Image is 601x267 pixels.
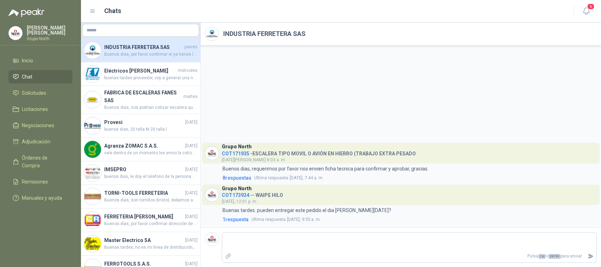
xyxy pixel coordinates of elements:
img: Company Logo [84,91,101,108]
a: Solicitudes [8,86,73,100]
span: [DATE] [185,166,198,173]
span: [DATE] [185,237,198,244]
h4: - ESCALERA TIPO MOVIL O AVIÓN EN HIERRO (TRABAJO EXTRA PESADO [222,149,416,156]
a: Inicio [8,54,73,67]
p: Grupo North [27,37,73,41]
span: Inicio [22,57,33,64]
span: Licitaciones [22,105,48,113]
button: Enviar [585,250,596,262]
a: 8respuestasUltima respuesta[DATE], 7:44 a. m. [221,174,597,182]
a: Negociaciones [8,119,73,132]
h4: Eléctricos [PERSON_NAME] [104,67,176,75]
a: Licitaciones [8,103,73,116]
span: martes [183,93,198,100]
h3: Grupo North [222,145,252,149]
span: [DATE][PERSON_NAME] 8:03 a. m. [222,157,286,162]
img: Company Logo [84,42,101,59]
p: Buenos dias, requerimos por favor nos envien ficha tecnica para confirmar y aprobar, gracias. [223,165,428,173]
span: buenos dias, le doy el telefono de la persona de SSA para que nos puedas visitar y cotizar. [PERS... [104,173,198,180]
h4: Provesi [104,118,184,126]
span: COT171935 [222,151,249,156]
a: Company LogoFERRETERIA [PERSON_NAME][DATE]Buenos días, por favor confirmar dirección de entrega. ... [81,209,200,232]
span: Ultima respuesta [251,216,286,223]
span: Negociaciones [22,122,54,129]
img: Company Logo [84,66,101,82]
span: [DATE] [185,119,198,126]
span: Manuales y ayuda [22,194,62,202]
a: Company LogoEléctricos [PERSON_NAME]miércolesbuenas tardes proveedor, voy a generar una nueva sol... [81,62,200,86]
span: Buenos días, por favor confirmar dirección de entrega. El mensajero fue a entregar en [GEOGRAPHIC... [104,221,198,227]
a: Adjudicación [8,135,73,148]
img: Company Logo [84,235,101,252]
h4: INDUSTRIA FERRETERA SAS [104,43,183,51]
p: [PERSON_NAME] [PERSON_NAME] [27,25,73,35]
img: Company Logo [205,188,219,201]
span: [DATE], 9:55 a. m. [251,216,321,223]
h4: - - WAIPE HILO [222,191,283,197]
p: Buenas tardes. pueden entregar este pedido el dia [PERSON_NAME][DATE]? [223,206,391,214]
a: Company LogoAgranza ZOMAC S.A.S.[DATE]vale dentro de un momento les envio la cotización [81,138,200,161]
h4: Master Electrico SA [104,236,184,244]
a: Chat [8,70,73,83]
a: Remisiones [8,175,73,188]
img: Company Logo [205,27,219,41]
img: Company Logo [84,117,101,134]
span: Solicitudes [22,89,46,97]
h1: Chats [104,6,121,16]
span: Remisiones [22,178,48,186]
img: Company Logo [9,26,22,40]
a: Company LogoFABRICA DE ESCALERAS FANES SASmartesBuenos dias, nos podrian cotizar escalera que alc... [81,86,200,114]
img: Company Logo [205,147,219,160]
a: Company LogoMaster Electrico SA[DATE]Buenas tardes, no es mi linea de distribución, gracias por i... [81,232,200,256]
span: buenos dias, 20 talla M 20 talla l [104,126,198,133]
h4: FERRETERIA [PERSON_NAME] [104,213,184,221]
h4: Agranza ZOMAC S.A.S. [104,142,184,150]
span: [DATE], 12:01 p. m. [222,199,257,204]
span: miércoles [178,67,198,74]
span: Buenos dias, por favor confirmar si ya tienes la cotizacion solicitada ? [104,51,198,58]
h2: INDUSTRIA FERRETERA SAS [223,29,306,39]
span: buenas tardes proveedor, voy a generar una nueva solicitud de amarras negras, por favor estar pen... [104,75,198,81]
label: Adjuntar archivos [222,250,234,262]
span: Órdenes de Compra [22,154,66,169]
span: COT173934 [222,192,249,198]
span: Buenos dias, son tornillos Bristol, debemos actualizar la descripcion. quedo atenta a la cotizacion. [104,197,198,204]
h4: TORNI-TOOLS FERRETERIA [104,189,184,197]
span: ENTER [548,254,561,259]
img: Logo peakr [8,8,44,17]
img: Company Logo [84,164,101,181]
span: [DATE] [185,143,198,149]
span: [DATE], 7:44 a. m. [254,174,324,181]
img: Company Logo [84,212,101,229]
span: Ultima respuesta [254,174,288,181]
a: 1respuestaUltima respuesta[DATE], 9:55 a. m. [221,216,597,223]
img: Company Logo [84,188,101,205]
a: Company LogoTORNI-TOOLS FERRETERIA[DATE]Buenos dias, son tornillos Bristol, debemos actualizar la... [81,185,200,209]
a: Company LogoINDUSTRIA FERRETERA SASjuevesBuenos dias, por favor confirmar si ya tienes la cotizac... [81,39,200,62]
span: [DATE] [185,213,198,220]
span: Buenos dias, nos podrian cotizar escalera que alcance una altura total de 4 metros [104,104,198,111]
a: Company LogoIMSEPRO[DATE]buenos dias, le doy el telefono de la persona de SSA para que nos puedas... [81,161,200,185]
span: Chat [22,73,32,81]
h4: IMSEPRO [104,166,184,173]
span: vale dentro de un momento les envio la cotización [104,150,198,156]
img: Company Logo [205,232,219,246]
span: [DATE] [185,190,198,197]
h3: Grupo North [222,187,252,191]
button: 6 [580,5,593,18]
span: 6 [587,3,595,10]
span: Adjudicación [22,138,50,145]
img: Company Logo [84,141,101,158]
a: Manuales y ayuda [8,191,73,205]
span: 1 respuesta [223,216,249,223]
span: Ctrl [538,254,546,259]
a: Company LogoProvesi[DATE]buenos dias, 20 talla M 20 talla l [81,114,200,138]
a: Órdenes de Compra [8,151,73,172]
span: jueves [184,44,198,50]
span: 8 respuesta s [223,174,251,182]
p: Pulsa + para enviar [234,250,585,262]
h4: FABRICA DE ESCALERAS FANES SAS [104,89,182,104]
span: Buenas tardes, no es mi linea de distribución, gracias por invitarme a cotizar [104,244,198,251]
